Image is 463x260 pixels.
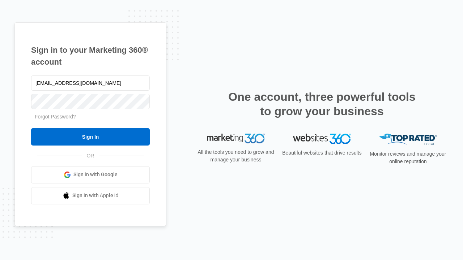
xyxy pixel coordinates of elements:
[207,134,265,144] img: Marketing 360
[35,114,76,120] a: Forgot Password?
[31,128,150,146] input: Sign In
[293,134,351,144] img: Websites 360
[31,75,150,91] input: Email
[31,166,150,183] a: Sign in with Google
[281,149,362,157] p: Beautiful websites that drive results
[226,90,418,118] h2: One account, three powerful tools to grow your business
[82,152,99,160] span: OR
[379,134,437,146] img: Top Rated Local
[368,150,449,165] p: Monitor reviews and manage your online reputation
[31,44,150,68] h1: Sign in to your Marketing 360® account
[73,171,118,178] span: Sign in with Google
[72,192,119,199] span: Sign in with Apple Id
[195,148,276,164] p: All the tools you need to grow and manage your business
[31,187,150,204] a: Sign in with Apple Id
